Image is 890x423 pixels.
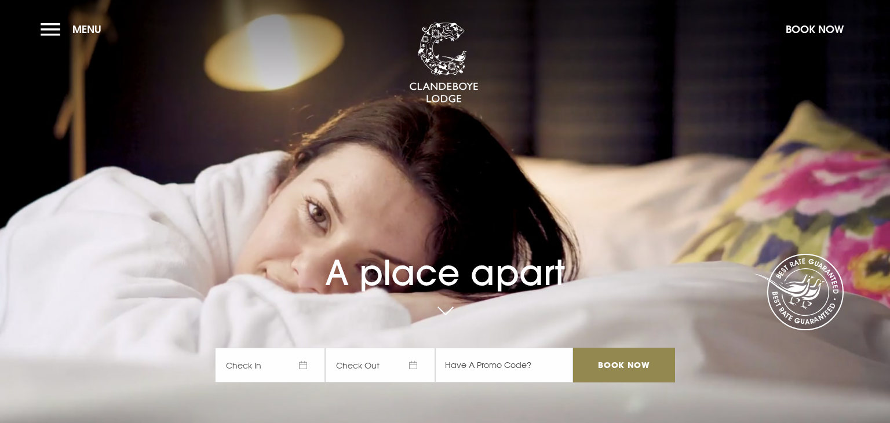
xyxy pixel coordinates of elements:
[780,17,849,42] button: Book Now
[573,348,675,382] input: Book Now
[72,23,101,36] span: Menu
[215,226,675,293] h1: A place apart
[435,348,573,382] input: Have A Promo Code?
[409,23,479,104] img: Clandeboye Lodge
[215,348,325,382] span: Check In
[41,17,107,42] button: Menu
[325,348,435,382] span: Check Out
